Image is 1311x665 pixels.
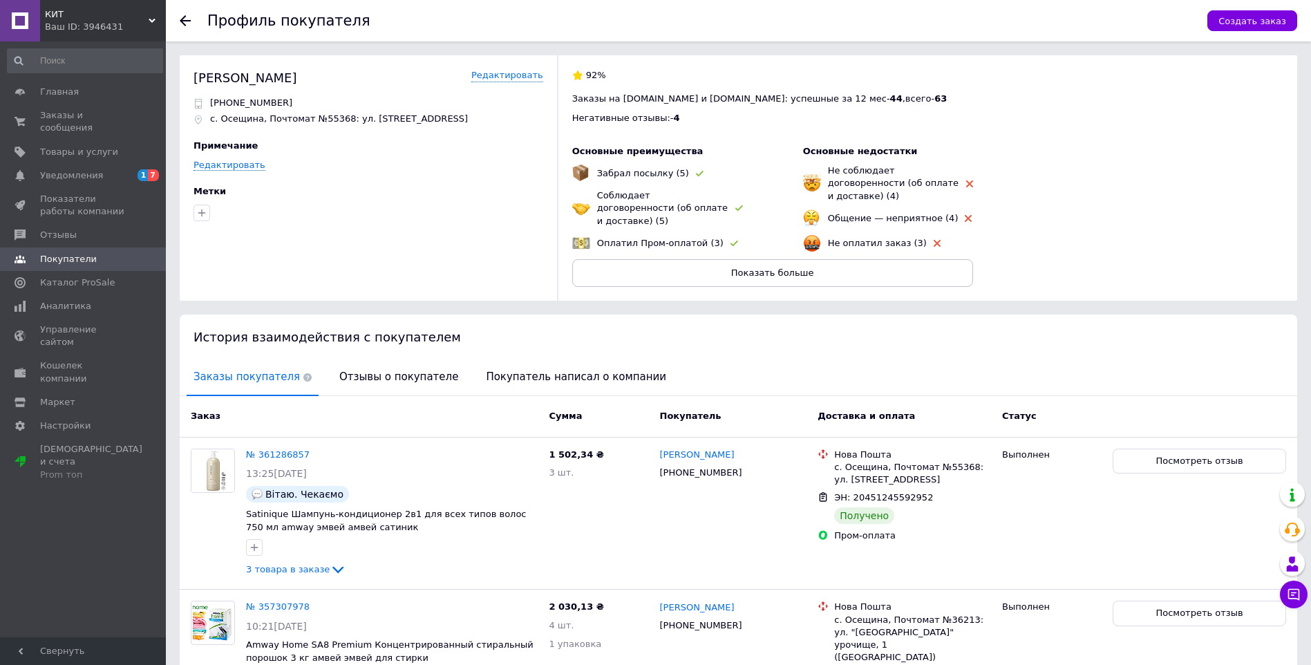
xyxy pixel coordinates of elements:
[934,93,947,104] span: 63
[40,469,142,481] div: Prom топ
[246,601,310,612] a: № 357307978
[40,253,97,265] span: Покупатели
[45,21,166,33] div: Ваш ID: 3946431
[191,606,234,640] img: Фото товару
[40,146,118,158] span: Товары и услуги
[1002,449,1102,461] div: Выполнен
[191,449,234,492] img: Фото товару
[40,324,128,348] span: Управление сайтом
[246,621,307,632] span: 10:21[DATE]
[207,12,370,29] h1: Профиль покупателя
[730,241,738,247] img: rating-tag-type
[572,234,590,252] img: emoji
[1156,455,1243,468] span: Посмотреть отзыв
[246,564,346,574] a: 3 товара в заказе
[597,238,724,248] span: Оплатил Пром-оплатой (3)
[586,70,606,80] span: 92%
[834,601,991,613] div: Нова Пошта
[1002,411,1037,421] span: Статус
[194,330,461,344] span: История взаимодействия с покупателем
[803,209,820,226] img: emoji
[572,146,704,156] span: Основные преимущества
[660,449,735,462] a: [PERSON_NAME]
[834,449,991,461] div: Нова Пошта
[834,530,991,542] div: Пром-оплата
[549,639,601,649] span: 1 упаковка
[1156,607,1243,620] span: Посмотреть отзыв
[572,93,947,104] span: Заказы на [DOMAIN_NAME] и [DOMAIN_NAME]: успешные за 12 мес - , всего -
[572,259,973,287] button: Показать больше
[803,146,918,156] span: Основные недостатки
[194,69,297,86] div: [PERSON_NAME]
[246,468,307,479] span: 13:25[DATE]
[828,213,959,223] span: Общение — неприятное (4)
[735,205,743,212] img: rating-tag-type
[597,190,728,225] span: Соблюдает договоренности (об оплате и доставке) (5)
[252,489,263,500] img: :speech_balloon:
[803,234,821,252] img: emoji
[40,443,142,481] span: [DEMOGRAPHIC_DATA] и счета
[934,240,941,247] img: rating-tag-type
[828,238,927,248] span: Не оплатил заказ (3)
[332,359,465,395] span: Отзывы о покупателе
[246,564,330,574] span: 3 товара в заказе
[731,268,814,278] span: Показать больше
[549,601,603,612] span: 2 030,13 ₴
[246,639,534,663] a: Amway Home SA8 Premium Концентрированный стиральный порошок 3 кг амвей эмвей для стирки
[1113,449,1286,474] button: Посмотреть отзыв
[660,601,735,615] a: [PERSON_NAME]
[40,169,103,182] span: Уведомления
[597,168,689,178] span: Забрал посылку (5)
[660,411,721,421] span: Покупатель
[803,174,821,192] img: emoji
[191,411,220,421] span: Заказ
[890,93,903,104] span: 44
[966,180,973,187] img: rating-tag-type
[965,215,972,222] img: rating-tag-type
[1280,581,1308,608] button: Чат с покупателем
[194,186,226,196] span: Метки
[834,492,933,503] span: ЭН: 20451245592952
[549,620,574,630] span: 4 шт.
[696,171,704,177] img: rating-tag-type
[834,461,991,486] div: с. Осещина, Почтомат №55368: ул. [STREET_ADDRESS]
[572,199,590,217] img: emoji
[834,507,894,524] div: Получено
[7,48,163,73] input: Поиск
[210,113,468,125] p: с. Осещина, Почтомат №55368: ул. [STREET_ADDRESS]
[148,169,159,181] span: 7
[191,601,235,645] a: Фото товару
[479,359,673,395] span: Покупатель написал о компании
[818,411,915,421] span: Доставка и оплата
[194,160,265,171] a: Редактировать
[40,420,91,432] span: Настройки
[471,69,543,82] a: Редактировать
[194,140,258,151] span: Примечание
[657,617,745,635] div: [PHONE_NUMBER]
[40,396,75,409] span: Маркет
[657,464,745,482] div: [PHONE_NUMBER]
[40,86,79,98] span: Главная
[674,113,680,123] span: 4
[138,169,149,181] span: 1
[549,411,582,421] span: Сумма
[191,449,235,493] a: Фото товару
[549,467,574,478] span: 3 шт.
[40,193,128,218] span: Показатели работы компании
[834,614,991,664] div: с. Осещина, Почтомат №36213: ул. "[GEOGRAPHIC_DATA]" урочище, 1 ([GEOGRAPHIC_DATA])
[549,449,603,460] span: 1 502,34 ₴
[246,509,527,532] a: Satinique Шампунь-кондиционер 2в1 для всех типов волос 750 мл amway эмвей амвей сатиник
[40,277,115,289] span: Каталог ProSale
[246,449,310,460] a: № 361286857
[572,165,589,181] img: emoji
[1113,601,1286,626] button: Посмотреть отзыв
[210,97,292,109] p: [PHONE_NUMBER]
[1002,601,1102,613] div: Выполнен
[40,229,77,241] span: Отзывы
[1207,10,1297,31] button: Создать заказ
[572,113,674,123] span: Негативные отзывы: -
[45,8,149,21] span: КИТ
[265,489,343,500] span: Вітаю. Чекаємо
